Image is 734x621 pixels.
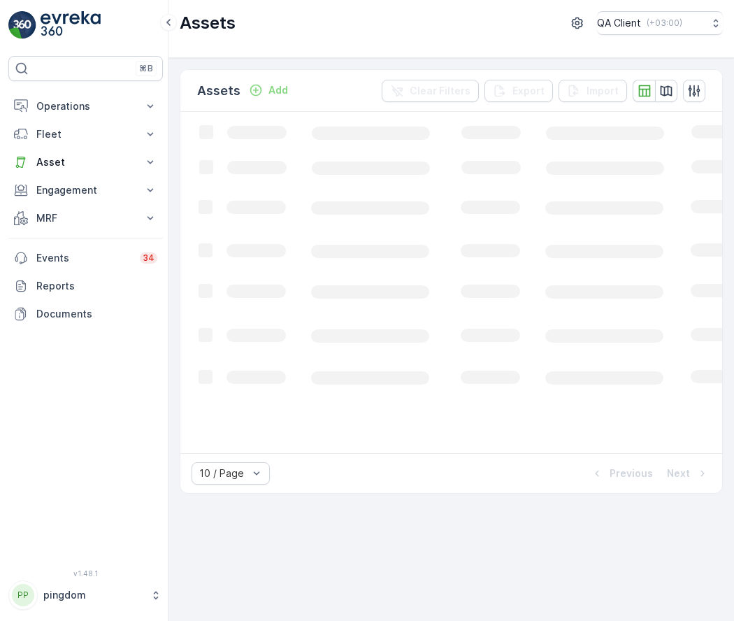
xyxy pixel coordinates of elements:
[559,80,627,102] button: Import
[8,272,163,300] a: Reports
[36,211,135,225] p: MRF
[268,83,288,97] p: Add
[8,120,163,148] button: Fleet
[647,17,682,29] p: ( +03:00 )
[8,11,36,39] img: logo
[143,252,154,264] p: 34
[36,127,135,141] p: Fleet
[512,84,545,98] p: Export
[589,465,654,482] button: Previous
[41,11,101,39] img: logo_light-DOdMpM7g.png
[36,155,135,169] p: Asset
[36,99,135,113] p: Operations
[36,251,131,265] p: Events
[8,204,163,232] button: MRF
[382,80,479,102] button: Clear Filters
[8,244,163,272] a: Events34
[180,12,236,34] p: Assets
[36,183,135,197] p: Engagement
[8,148,163,176] button: Asset
[243,82,294,99] button: Add
[8,92,163,120] button: Operations
[8,176,163,204] button: Engagement
[8,580,163,610] button: PPpingdom
[36,279,157,293] p: Reports
[12,584,34,606] div: PP
[484,80,553,102] button: Export
[410,84,470,98] p: Clear Filters
[597,11,723,35] button: QA Client(+03:00)
[667,466,690,480] p: Next
[36,307,157,321] p: Documents
[665,465,711,482] button: Next
[610,466,653,480] p: Previous
[8,569,163,578] span: v 1.48.1
[139,63,153,74] p: ⌘B
[43,588,143,602] p: pingdom
[197,81,240,101] p: Assets
[8,300,163,328] a: Documents
[597,16,641,30] p: QA Client
[587,84,619,98] p: Import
